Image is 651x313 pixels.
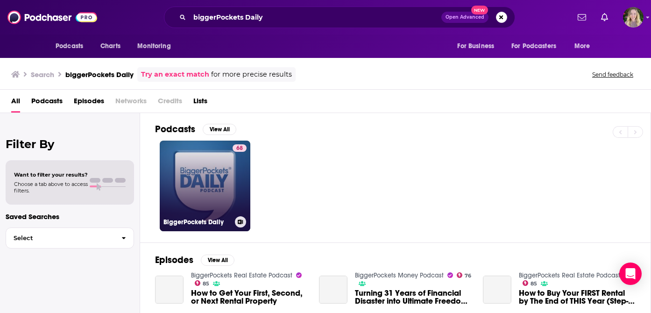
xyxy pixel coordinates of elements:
a: Show notifications dropdown [574,9,590,25]
a: 68 [233,144,247,152]
a: Turning 31 Years of Financial Disaster into Ultimate Freedom w/ Alex Felice [355,289,472,305]
span: 85 [203,282,209,286]
span: for more precise results [211,69,292,80]
span: Choose a tab above to access filters. [14,181,88,194]
a: Try an exact match [141,69,209,80]
span: Credits [158,93,182,113]
span: Want to filter your results? [14,171,88,178]
span: Turning 31 Years of Financial Disaster into Ultimate Freedom w/ [PERSON_NAME] [355,289,472,305]
button: Open AdvancedNew [441,12,488,23]
h2: Podcasts [155,123,195,135]
a: 76 [457,272,472,278]
span: Networks [115,93,147,113]
button: open menu [505,37,570,55]
a: Show notifications dropdown [597,9,612,25]
button: open menu [451,37,506,55]
a: How to Buy Your FIRST Rental by The End of THIS Year (Step-by-Step Plan) [483,276,511,304]
span: Charts [100,40,120,53]
a: Podcasts [31,93,63,113]
span: 68 [236,144,243,153]
button: open menu [49,37,95,55]
span: Podcasts [56,40,83,53]
a: Charts [94,37,126,55]
a: BiggerPockets Real Estate Podcast [519,271,620,279]
a: 68BiggerPockets Daily [160,141,250,231]
a: BiggerPockets Money Podcast [355,271,444,279]
a: Episodes [74,93,104,113]
a: All [11,93,20,113]
span: Monitoring [137,40,170,53]
a: How to Get Your First, Second, or Next Rental Property [155,276,184,304]
h3: BiggerPockets Daily [163,218,231,226]
img: Podchaser - Follow, Share and Rate Podcasts [7,8,97,26]
h3: biggerPockets Daily [65,70,134,79]
span: New [471,6,488,14]
img: User Profile [623,7,644,28]
span: For Business [457,40,494,53]
a: Lists [193,93,207,113]
h2: Filter By [6,137,134,151]
button: Show profile menu [623,7,644,28]
span: Open Advanced [446,15,484,20]
span: 85 [531,282,537,286]
span: Logged in as lauren19365 [623,7,644,28]
span: 76 [465,274,471,278]
a: PodcastsView All [155,123,236,135]
a: How to Get Your First, Second, or Next Rental Property [191,289,308,305]
input: Search podcasts, credits, & more... [190,10,441,25]
a: EpisodesView All [155,254,234,266]
button: View All [201,255,234,266]
div: Open Intercom Messenger [619,263,642,285]
span: Select [6,235,114,241]
button: Send feedback [589,71,636,78]
button: View All [203,124,236,135]
span: More [574,40,590,53]
a: How to Buy Your FIRST Rental by The End of THIS Year (Step-by-Step Plan) [519,289,636,305]
button: open menu [131,37,183,55]
a: BiggerPockets Real Estate Podcast [191,271,292,279]
div: Search podcasts, credits, & more... [164,7,515,28]
h3: Search [31,70,54,79]
button: open menu [568,37,602,55]
h2: Episodes [155,254,193,266]
a: Turning 31 Years of Financial Disaster into Ultimate Freedom w/ Alex Felice [319,276,347,304]
button: Select [6,228,134,249]
a: 85 [195,280,210,286]
span: For Podcasters [511,40,556,53]
p: Saved Searches [6,212,134,221]
a: 85 [523,280,538,286]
